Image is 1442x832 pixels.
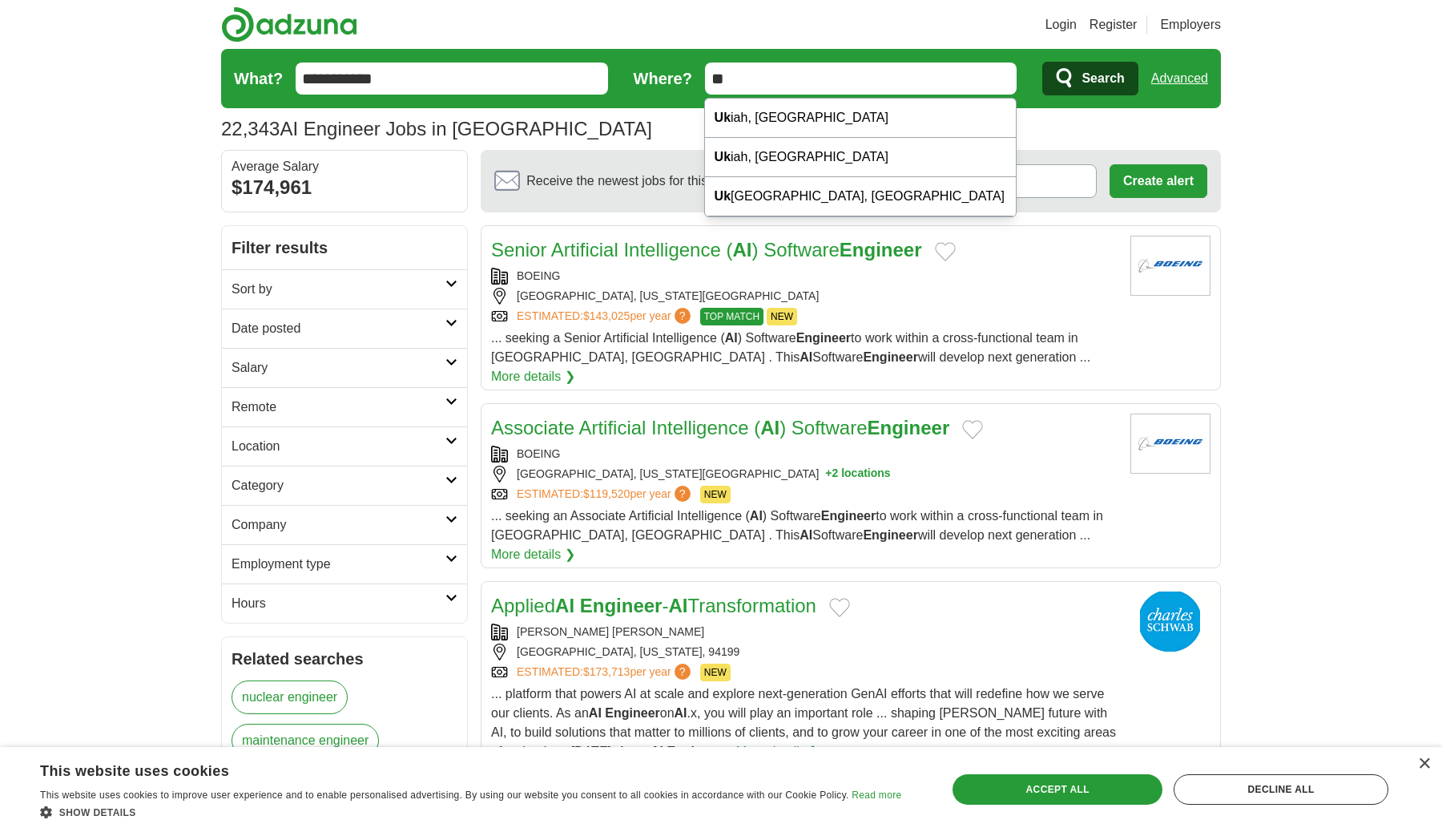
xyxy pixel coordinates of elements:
[825,466,890,483] button: +2 locations
[221,118,652,139] h1: AI Engineer Jobs in [GEOGRAPHIC_DATA]
[222,426,467,466] a: Location
[491,687,1116,758] span: ... platform that powers AI at scale and explore next-generation GenAI efforts that will redefine...
[232,398,445,417] h2: Remote
[222,309,467,348] a: Date posted
[760,417,779,438] strong: AI
[555,595,574,616] strong: AI
[232,319,445,338] h2: Date posted
[1081,63,1124,95] span: Search
[232,476,445,495] h2: Category
[840,239,922,261] strong: Engineer
[517,308,694,325] a: ESTIMATED:$143,025per year?
[232,555,445,574] h2: Employment type
[800,528,812,542] strong: AI
[517,625,704,638] a: [PERSON_NAME] [PERSON_NAME]
[605,706,659,720] strong: Engineer
[1110,164,1207,198] button: Create alert
[715,111,731,124] strong: Uk
[1151,63,1208,95] a: Advanced
[491,466,1118,483] div: [GEOGRAPHIC_DATA], [US_STATE][GEOGRAPHIC_DATA]
[491,239,922,261] a: Senior Artificial Intelligence (AI) SoftwareEngineer
[715,150,731,164] strong: Uk
[40,757,861,781] div: This website uses cookies
[517,486,694,503] a: ESTIMATED:$119,520per year?
[491,595,816,616] a: AppliedAI Engineer-AITransformation
[1130,414,1210,474] img: BOEING logo
[221,115,280,143] span: 22,343
[651,745,663,758] strong: AI
[852,790,901,801] a: Read more, opens a new window
[517,269,560,282] a: BOEING
[491,509,1103,542] span: ... seeking an Associate Artificial Intelligence ( ) Software to work within a cross-functional t...
[491,644,1118,660] div: [GEOGRAPHIC_DATA], [US_STATE], 94199
[800,350,812,364] strong: AI
[40,804,901,820] div: Show details
[517,664,694,681] a: ESTIMATED:$173,713per year?
[675,706,687,720] strong: AI
[705,138,1016,177] div: iah, [GEOGRAPHIC_DATA]
[863,528,917,542] strong: Engineer
[962,420,983,439] button: Add to favorite jobs
[750,509,763,523] strong: AI
[491,367,575,386] a: More details ❯
[825,466,832,483] span: +
[234,67,283,91] label: What?
[583,665,630,678] span: $173,713
[491,331,1090,364] span: ... seeking a Senior Artificial Intelligence ( ) Software to work within a cross-functional team ...
[222,269,467,309] a: Sort by
[863,350,917,364] strong: Engineer
[829,598,850,617] button: Add to favorite jobs
[232,594,445,613] h2: Hours
[736,742,820,761] a: More details ❯
[221,6,357,42] img: Adzuna logo
[491,288,1118,305] div: [GEOGRAPHIC_DATA], [US_STATE][GEOGRAPHIC_DATA]
[767,308,797,325] span: NEW
[1130,592,1210,652] img: Charles Schwab logo
[1418,758,1430,770] div: Close
[40,790,849,801] span: This website uses cookies to improve user experience and to enable personalised advertising. By u...
[222,544,467,584] a: Employment type
[232,437,445,456] h2: Location
[232,160,457,173] div: Average Salary
[1130,236,1210,296] img: BOEING logo
[868,417,950,438] strong: Engineer
[705,177,1016,216] div: [GEOGRAPHIC_DATA], [GEOGRAPHIC_DATA]
[667,745,721,758] strong: Engineer
[491,545,575,564] a: More details ❯
[222,584,467,623] a: Hours
[700,664,731,681] span: NEW
[700,486,731,503] span: NEW
[580,595,663,616] strong: Engineer
[222,505,467,544] a: Company
[232,647,457,671] h2: Related searches
[675,486,691,502] span: ?
[668,595,687,616] strong: AI
[517,447,560,460] a: BOEING
[821,509,876,523] strong: Engineer
[59,807,136,818] span: Show details
[232,280,445,299] h2: Sort by
[1160,15,1221,34] a: Employers
[1090,15,1138,34] a: Register
[589,706,602,720] strong: AI
[232,681,348,714] a: nuclear engineer
[222,226,467,269] h2: Filter results
[583,309,630,322] span: $143,025
[725,331,738,345] strong: AI
[675,308,691,324] span: ?
[953,774,1162,805] div: Accept all
[700,308,763,325] span: TOP MATCH
[222,387,467,426] a: Remote
[796,331,851,345] strong: Engineer
[232,724,379,757] a: maintenance engineer
[232,358,445,378] h2: Salary
[634,67,692,91] label: Where?
[935,242,956,261] button: Add to favorite jobs
[222,348,467,387] a: Salary
[1042,62,1138,95] button: Search
[222,466,467,505] a: Category
[491,417,949,438] a: Associate Artificial Intelligence (AI) SoftwareEngineer
[675,664,691,680] span: ?
[232,515,445,535] h2: Company
[232,173,457,202] div: $174,961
